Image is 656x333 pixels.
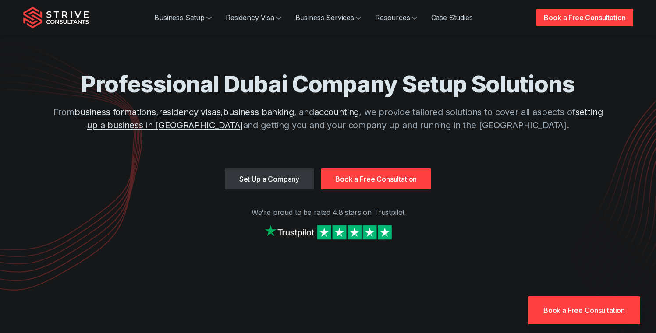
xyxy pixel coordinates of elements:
[225,168,314,189] a: Set Up a Company
[23,7,89,28] img: Strive Consultants
[262,223,394,242] img: Strive on Trustpilot
[314,107,359,117] a: accounting
[159,107,221,117] a: residency visas
[219,9,288,26] a: Residency Visa
[48,105,609,132] p: From , , , and , we provide tailored solutions to cover all aspects of and getting you and your c...
[536,9,633,26] a: Book a Free Consultation
[368,9,424,26] a: Resources
[223,107,294,117] a: business banking
[74,107,156,117] a: business formations
[23,207,633,217] p: We're proud to be rated 4.8 stars on Trustpilot
[321,168,431,189] a: Book a Free Consultation
[288,9,368,26] a: Business Services
[424,9,480,26] a: Case Studies
[528,296,640,324] a: Book a Free Consultation
[48,70,609,98] h1: Professional Dubai Company Setup Solutions
[147,9,219,26] a: Business Setup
